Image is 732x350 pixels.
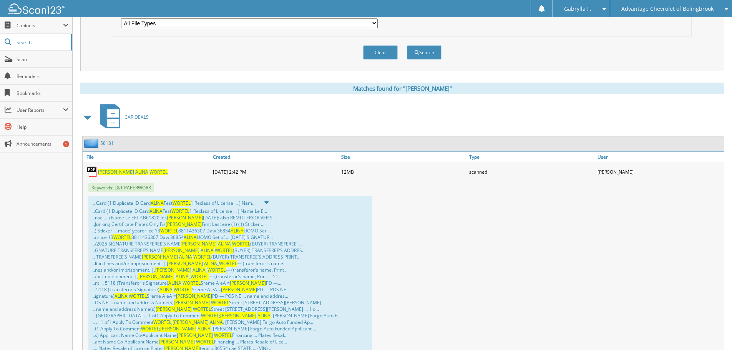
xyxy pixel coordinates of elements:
span: WORTEL [174,286,192,293]
div: scanned [467,164,596,179]
span: WORTEL [113,234,131,241]
a: Size [339,152,468,162]
span: [PERSON_NAME] [230,280,266,286]
div: [PERSON_NAME] [596,164,724,179]
span: Gabrylla F. [564,7,591,11]
span: [PERSON_NAME] [159,338,195,345]
span: ALINA [193,267,206,273]
span: WORTEL [171,208,189,214]
span: ALINA [115,293,128,299]
span: [PERSON_NAME] [220,312,256,319]
span: [PERSON_NAME] [160,325,196,332]
span: Advantage Chevrolet of Bolingbrook [621,7,714,11]
span: WORTEL [191,273,209,280]
span: ALINA [184,234,197,241]
a: [PERSON_NAME] ALINA WORTEL [98,169,168,175]
span: ALINA [201,247,214,254]
span: Scan [17,56,68,63]
span: [PERSON_NAME] [138,273,174,280]
span: WORTEL [160,227,178,234]
span: ALINA [210,319,223,325]
span: Search [17,39,67,46]
span: WORTEL [207,267,226,273]
span: Keywords: L&T PAPERWORK [88,183,154,192]
span: WORTEL [232,241,250,247]
span: WORTEL [149,169,168,175]
span: ALINA [231,227,244,234]
a: User [596,152,724,162]
span: [PERSON_NAME] [221,286,257,293]
span: ALINA [218,241,231,247]
span: [PERSON_NAME] [156,306,192,312]
img: scan123-logo-white.svg [8,3,65,14]
a: Created [211,152,339,162]
span: [PERSON_NAME] [174,299,210,306]
a: 58181 [100,140,114,146]
div: 12MB [339,164,468,179]
span: Help [17,124,68,130]
span: [PERSON_NAME] [177,332,213,338]
span: [PERSON_NAME] [173,319,209,325]
span: Reminders [17,73,68,80]
img: folder2.png [84,138,100,148]
a: CAR DEALS [96,102,149,132]
span: WORTEL [215,247,233,254]
span: ALINA [198,325,211,332]
span: [PERSON_NAME] [176,293,212,299]
button: Clear [363,45,398,60]
a: Type [467,152,596,162]
span: WORTEL [183,280,201,286]
span: ALINA [135,169,148,175]
span: ALINA [151,200,164,206]
span: WORTEL [141,325,159,332]
span: ALINA [159,286,173,293]
span: WORTEL [129,293,147,299]
span: Announcements [17,141,68,147]
span: ALINA [176,273,189,280]
span: WORTEL [201,312,219,319]
span: [PERSON_NAME] [155,267,191,273]
a: File [83,152,211,162]
span: WORTEL [153,319,171,325]
span: WORTEL [196,338,214,345]
span: WORTEL [214,332,232,338]
div: [DATE] 2:42 PM [211,164,339,179]
span: CAR DEALS [124,114,149,120]
span: User Reports [17,107,63,113]
span: [PERSON_NAME] [167,260,203,267]
span: ALINA [204,260,217,267]
span: [PERSON_NAME] [166,221,202,227]
button: Search [407,45,442,60]
span: ALINA [168,280,181,286]
span: WORTEL [173,200,191,206]
span: Bookmarks [17,90,68,96]
img: PDF.png [86,166,98,177]
span: [PERSON_NAME] [98,169,134,175]
span: ALINA [257,312,271,319]
span: [PERSON_NAME] [181,241,217,247]
span: WORTEL [193,254,211,260]
div: Matches found for "[PERSON_NAME]" [80,83,724,94]
span: ALINA [179,254,192,260]
span: [PERSON_NAME] [163,247,199,254]
span: ALINA [149,208,163,214]
span: [PERSON_NAME] [142,254,178,260]
span: WORTEL [193,306,211,312]
span: Cabinets [17,22,63,29]
span: WORTEL [211,299,229,306]
div: 1 [63,141,69,147]
span: [PERSON_NAME] [167,214,203,221]
span: WORTEL [219,260,237,267]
